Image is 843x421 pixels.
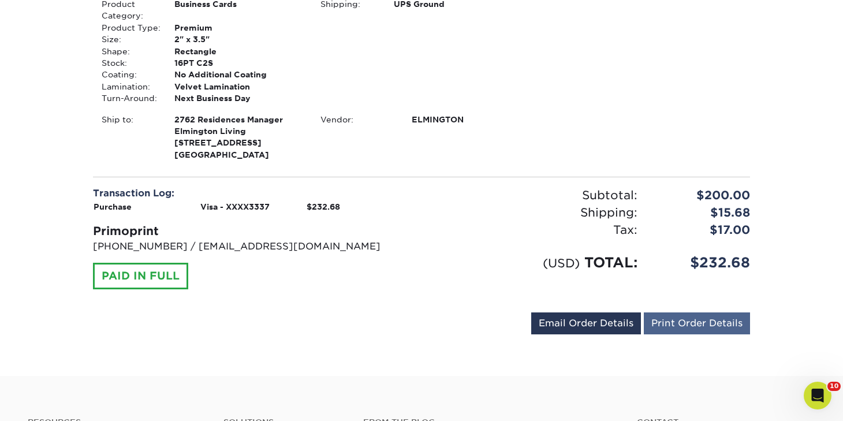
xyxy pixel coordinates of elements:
span: 2762 Residences Manager [174,114,303,125]
div: Size: [93,33,166,45]
div: Vendor: [312,114,403,125]
span: Elmington Living [174,125,303,137]
div: Shipping: [422,204,646,221]
p: [PHONE_NUMBER] / [EMAIL_ADDRESS][DOMAIN_NAME] [93,240,413,254]
div: 2" x 3.5" [166,33,312,45]
div: Next Business Day [166,92,312,104]
div: Tax: [422,221,646,239]
div: No Additional Coating [166,69,312,80]
div: $232.68 [646,252,759,273]
div: Shape: [93,46,166,57]
div: Premium [166,22,312,33]
div: Primoprint [93,222,413,240]
iframe: Intercom live chat [804,382,831,409]
div: Velvet Lamination [166,81,312,92]
div: Turn-Around: [93,92,166,104]
strong: Visa - XXXX3337 [200,202,270,211]
div: Stock: [93,57,166,69]
div: 16PT C2S [166,57,312,69]
a: Email Order Details [531,312,641,334]
div: ELMINGTON [403,114,531,125]
div: Transaction Log: [93,187,413,200]
div: Ship to: [93,114,166,161]
div: $17.00 [646,221,759,239]
small: (USD) [543,256,580,270]
div: Lamination: [93,81,166,92]
strong: $232.68 [307,202,340,211]
strong: [GEOGRAPHIC_DATA] [174,114,303,159]
span: TOTAL: [584,254,637,271]
div: Rectangle [166,46,312,57]
div: Product Type: [93,22,166,33]
span: [STREET_ADDRESS] [174,137,303,148]
div: $200.00 [646,187,759,204]
span: 10 [827,382,841,391]
div: PAID IN FULL [93,263,188,289]
div: Coating: [93,69,166,80]
strong: Purchase [94,202,132,211]
div: $15.68 [646,204,759,221]
div: Subtotal: [422,187,646,204]
a: Print Order Details [644,312,750,334]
